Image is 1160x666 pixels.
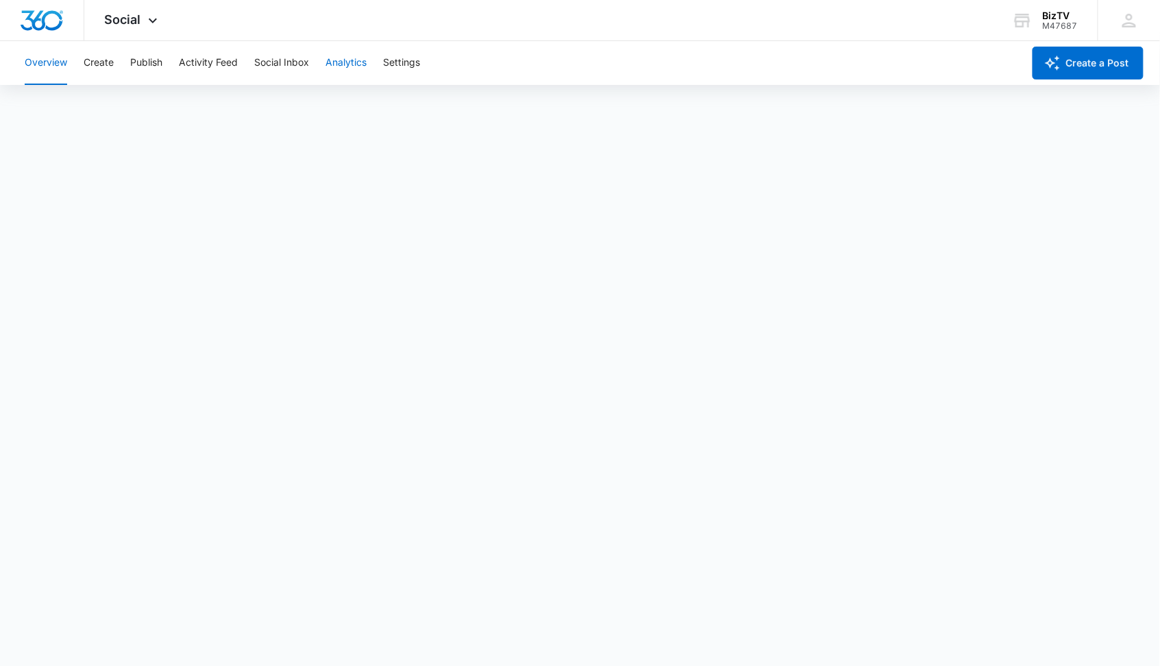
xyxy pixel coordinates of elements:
[1043,21,1078,31] div: account id
[1043,10,1078,21] div: account name
[130,41,162,85] button: Publish
[325,41,367,85] button: Analytics
[254,41,309,85] button: Social Inbox
[84,41,114,85] button: Create
[179,41,238,85] button: Activity Feed
[1033,47,1144,79] button: Create a Post
[25,41,67,85] button: Overview
[383,41,420,85] button: Settings
[105,12,141,27] span: Social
